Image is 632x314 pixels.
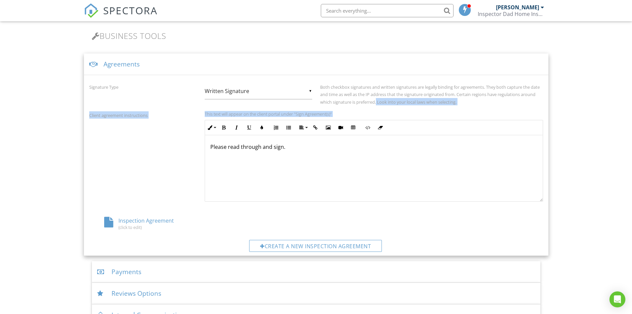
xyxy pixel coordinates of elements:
button: Underline (Ctrl+U) [243,121,255,134]
button: Italic (Ctrl+I) [230,121,243,134]
div: Open Intercom Messenger [609,291,625,307]
img: The Best Home Inspection Software - Spectora [84,3,99,18]
button: Ordered List [270,121,282,134]
button: Inline Style [205,121,218,134]
div: Create a new inspection agreement [249,240,382,252]
button: Insert Link (Ctrl+K) [309,121,322,134]
p: This text will appear on the client portal under "Sign Agreement(s)" [205,111,543,117]
button: Unordered List [282,121,295,134]
button: Clear Formatting [374,121,386,134]
button: Bold (Ctrl+B) [218,121,230,134]
div: Agreements [84,53,548,75]
button: Colors [255,121,268,134]
div: Payments [92,261,540,283]
label: Both checkbox signatures and written signatures are legally binding for agreements. They both cap... [320,84,540,105]
a: SPECTORA [84,9,158,23]
div: Inspection Agreement [89,217,241,230]
label: Client agreement instructions [89,112,148,118]
div: Inspector Dad Home Inspection LLC [478,11,544,17]
div: (click to edit) [104,225,226,230]
div: Reviews Options [92,283,540,304]
div: [PERSON_NAME] [496,4,539,11]
button: Insert Video [334,121,347,134]
p: Please read through and sign. [210,143,537,151]
button: Align [297,121,309,134]
button: Insert Image (Ctrl+P) [322,121,334,134]
span: SPECTORA [103,3,158,17]
a: Create a new inspection agreement [89,240,543,253]
label: Signature Type [89,84,118,90]
input: Search everything... [321,4,454,17]
h3: Business Tools [92,31,540,40]
button: Insert Table [347,121,360,134]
